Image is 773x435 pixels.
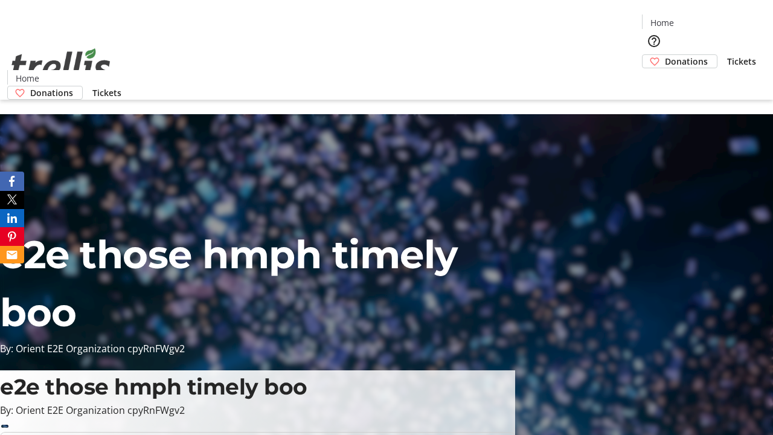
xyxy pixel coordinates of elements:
[642,68,666,92] button: Cart
[643,16,681,29] a: Home
[642,29,666,53] button: Help
[727,55,756,68] span: Tickets
[717,55,766,68] a: Tickets
[650,16,674,29] span: Home
[92,86,121,99] span: Tickets
[8,72,47,85] a: Home
[642,54,717,68] a: Donations
[7,35,115,95] img: Orient E2E Organization cpyRnFWgv2's Logo
[16,72,39,85] span: Home
[83,86,131,99] a: Tickets
[665,55,708,68] span: Donations
[30,86,73,99] span: Donations
[7,86,83,100] a: Donations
